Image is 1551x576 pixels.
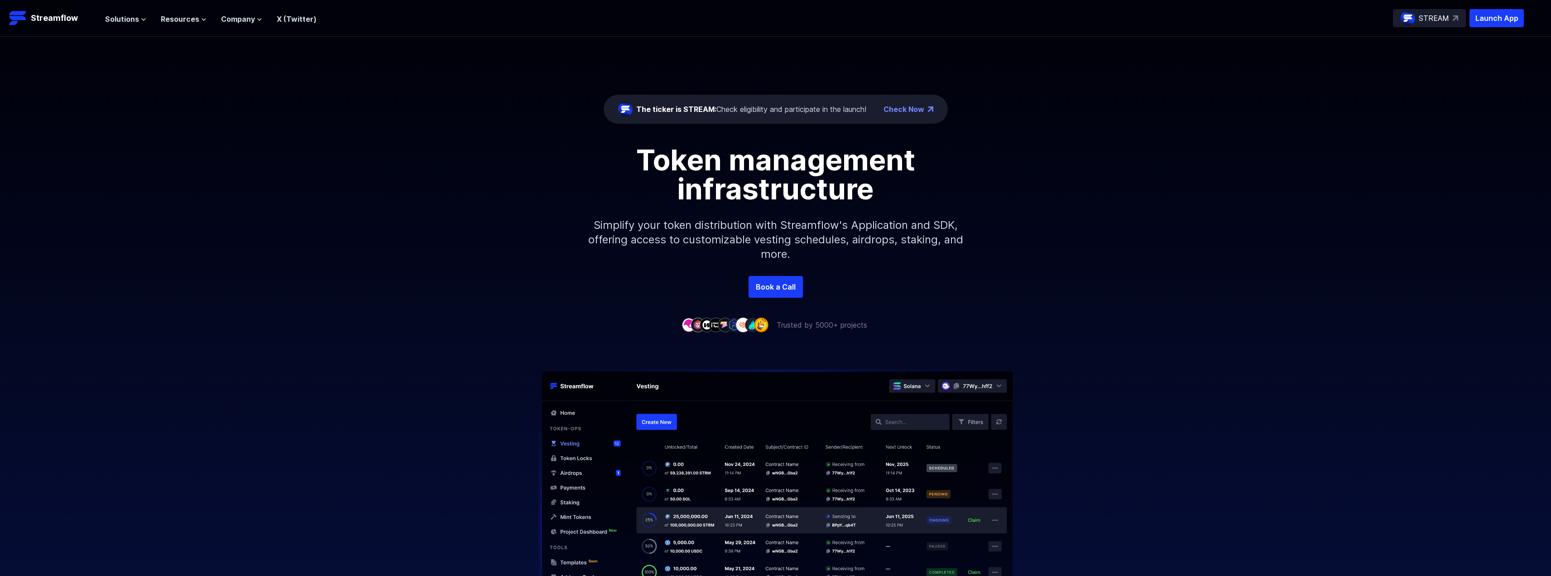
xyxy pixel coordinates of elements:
p: Trusted by 5000+ projects [777,319,867,330]
button: Launch App [1469,9,1524,27]
h1: Token management infrastructure [572,145,980,203]
div: Check eligibility and participate in the launch! [636,104,866,115]
img: streamflow-logo-circle.png [1401,11,1415,25]
button: Company [221,14,262,24]
img: company-2 [691,318,705,332]
img: Streamflow Logo [9,9,27,27]
img: company-8 [745,318,759,332]
span: The ticker is STREAM: [636,105,716,114]
img: company-5 [718,318,732,332]
a: Streamflow [9,9,96,27]
span: Company [221,14,255,24]
a: STREAM [1393,9,1466,27]
span: Resources [161,14,199,24]
img: company-9 [754,318,768,332]
span: Solutions [105,14,139,24]
button: Resources [161,14,206,24]
a: X (Twitter) [277,15,317,24]
img: streamflow-logo-circle.png [618,102,633,116]
a: Book a Call [749,276,803,298]
img: top-right-arrow.png [928,106,933,112]
p: Streamflow [31,12,78,24]
img: company-3 [700,318,714,332]
p: Simplify your token distribution with Streamflow's Application and SDK, offering access to custom... [581,203,970,276]
img: top-right-arrow.svg [1453,15,1458,21]
img: company-7 [736,318,750,332]
button: Solutions [105,14,146,24]
a: Check Now [884,104,924,115]
img: company-1 [682,318,696,332]
img: company-4 [709,318,723,332]
img: company-6 [727,318,741,332]
p: STREAM [1419,13,1449,24]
